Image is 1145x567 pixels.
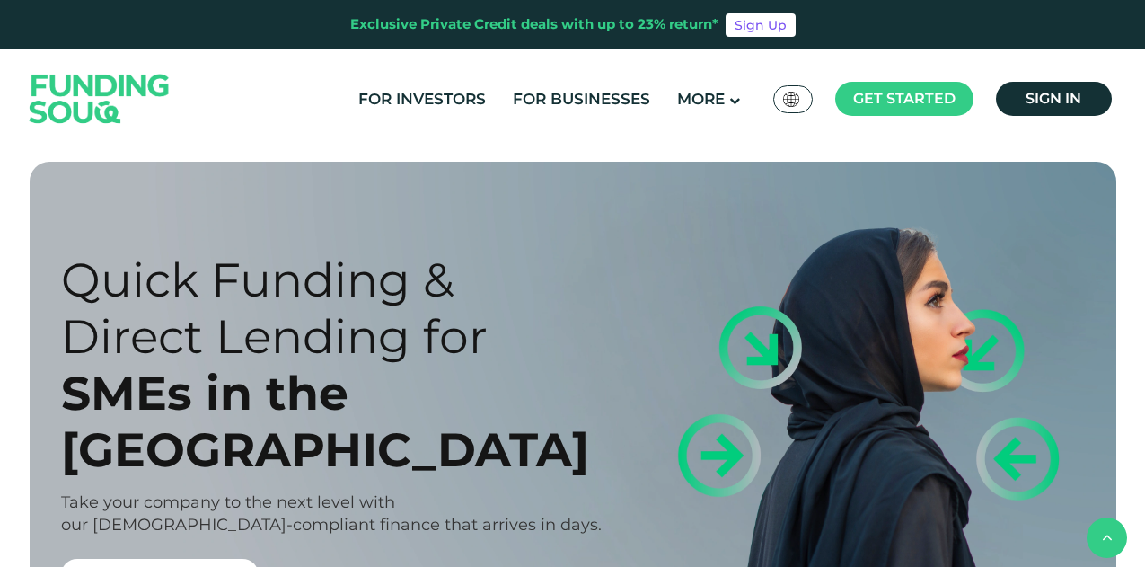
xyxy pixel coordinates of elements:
[677,90,725,108] span: More
[12,53,188,144] img: Logo
[1087,518,1127,558] button: back
[508,84,655,114] a: For Businesses
[350,14,718,35] div: Exclusive Private Credit deals with up to 23% return*
[61,492,602,535] span: Take your company to the next level with our [DEMOGRAPHIC_DATA]-compliant finance that arrives in...
[853,90,956,107] span: Get started
[996,82,1112,116] a: Sign in
[61,365,604,478] div: SMEs in the [GEOGRAPHIC_DATA]
[61,252,604,365] div: Quick Funding & Direct Lending for
[1026,90,1081,107] span: Sign in
[354,84,490,114] a: For Investors
[783,92,799,107] img: SA Flag
[726,13,796,37] a: Sign Up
